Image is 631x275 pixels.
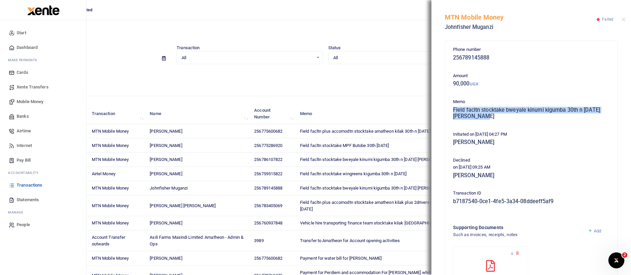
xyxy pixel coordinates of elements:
span: Start [17,30,26,36]
a: Pay Bill [5,153,81,168]
h4: Such as invoices, receipts, notes [453,231,582,238]
span: MTN Mobile Money [92,220,129,225]
span: MTN Mobile Money [92,186,129,191]
span: 256775600682 [254,256,282,261]
h4: Supporting Documents [453,224,582,231]
span: Asili Farms Masindi Limited: Amatheon - Admin & Ops [150,235,243,246]
a: Dashboard [5,40,81,55]
li: Ac [5,168,81,178]
p: on [DATE] 09:25 AM [453,164,609,171]
span: [PERSON_NAME] [150,157,182,162]
span: 256759515822 [254,171,282,176]
a: Start [5,26,81,40]
span: Transfer to Amatheon for Account opening activities [300,238,400,243]
p: Initiated on [DATE] 04:27 PM [453,131,609,138]
iframe: Intercom live chat [608,252,624,268]
span: [PERSON_NAME] [PERSON_NAME] [150,203,216,208]
span: [PERSON_NAME] [150,129,182,134]
span: All [182,55,313,61]
a: Banks [5,109,81,124]
h5: 90,000 [453,80,609,87]
span: [PERSON_NAME] [150,256,182,261]
span: Xente Transfers [17,84,49,90]
button: Close [621,17,626,22]
span: Statements [17,197,39,203]
li: M [5,207,81,217]
span: Failed [602,17,613,22]
span: ake Payments [11,58,37,63]
span: Johnfisher Muganzi [150,186,188,191]
h5: Johnfisher Muganzi [445,24,597,31]
span: [PERSON_NAME] [150,220,182,225]
p: Memo [453,98,609,105]
a: Airtime [5,124,81,138]
span: Airtel Money [92,171,115,176]
span: [PERSON_NAME] [150,171,182,176]
span: MTN Mobile Money [92,157,129,162]
a: People [5,217,81,232]
span: Internet [17,142,32,149]
h5: b7187540-0ce1-4fe5-3a34-08ddeeff5af9 [453,198,609,205]
a: Transactions [5,178,81,193]
span: Transactions [17,182,42,189]
span: Field facltn stocktake bweyale kinumi kigumba 30th n [DATE] [PERSON_NAME] [300,186,450,191]
span: Vehicle hire transporting finance team stocktake kilak [GEOGRAPHIC_DATA] [300,220,445,225]
span: Field facltn plus accomodtn stocktake amatheon kilak plus 2drivers storekeepr 30th n [DATE] [300,200,464,211]
span: [PERSON_NAME] [150,143,182,148]
span: countability [13,170,38,175]
th: Name: activate to sort column ascending [146,103,250,124]
span: MTN Mobile Money [92,256,129,261]
p: Declined [453,157,609,164]
input: select period [25,53,157,64]
h4: Transactions [25,29,626,36]
img: logo-large [27,5,60,15]
span: 256789145888 [254,186,282,191]
label: Status [328,45,341,51]
span: Airtime [17,128,31,134]
span: 3989 [254,238,263,243]
span: 256783405069 [254,203,282,208]
span: Mobile Money [17,98,43,105]
h5: [PERSON_NAME] [453,139,609,146]
span: 256775286920 [254,143,282,148]
th: Memo: activate to sort column ascending [296,103,475,124]
span: All [333,55,465,61]
a: logo-small logo-large logo-large [27,7,60,12]
span: People [17,221,30,228]
span: 256760937848 [254,220,282,225]
span: MTN Mobile Money [92,129,129,134]
span: MTN Mobile Money [92,143,129,148]
span: Payment for water bill for [PERSON_NAME] [300,256,382,261]
p: Download [25,72,626,79]
h5: Field facltn stocktake bweyale kinumi kigumba 30th n [DATE] [PERSON_NAME] [453,107,609,120]
span: 256775600682 [254,129,282,134]
span: 256786107822 [254,157,282,162]
th: Transaction: activate to sort column ascending [88,103,146,124]
a: Add [588,228,601,233]
p: Transaction ID [453,190,609,197]
span: Field facltn plus accomodtn stocktake amatheon kilak 30th n [DATE] [300,129,430,134]
span: Field facltn stocktake MPF Butobe 30th [DATE] [300,143,389,148]
h5: [PERSON_NAME] [453,172,609,179]
span: Cards [17,69,28,76]
label: Transaction [177,45,200,51]
p: Amount [453,72,609,79]
span: Field facltn stocktake bweyale kinumi kigumba 30th n [DATE] [PERSON_NAME] [300,157,450,162]
span: Dashboard [17,44,38,51]
th: Account Number: activate to sort column ascending [250,103,296,124]
small: UGX [470,81,478,86]
a: Xente Transfers [5,80,81,94]
span: Pay Bill [17,157,31,164]
a: Internet [5,138,81,153]
span: MTN Mobile Money [92,203,129,208]
span: anage [11,210,24,215]
span: Add [594,228,601,233]
li: M [5,55,81,65]
p: Phone number [453,46,609,53]
a: Statements [5,193,81,207]
a: Cards [5,65,81,80]
span: Banks [17,113,29,120]
h5: 256789145888 [453,55,609,61]
span: 2 [622,252,627,258]
a: Mobile Money [5,94,81,109]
